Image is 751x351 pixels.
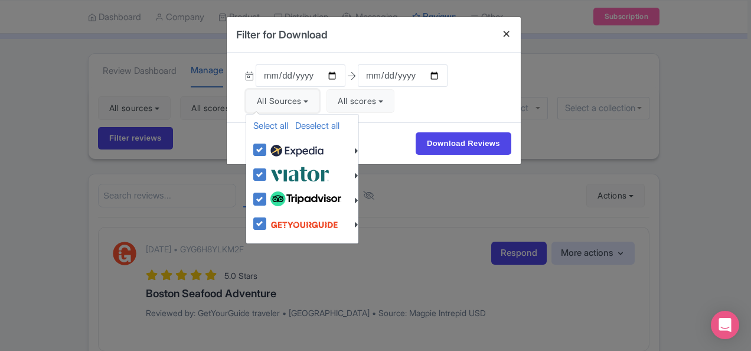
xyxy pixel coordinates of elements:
[246,114,359,244] ul: All Sources
[295,120,339,131] a: Deselect all
[270,164,329,184] img: viator-e2bf771eb72f7a6029a5edfbb081213a.svg
[270,191,341,207] img: tripadvisor_background-ebb97188f8c6c657a79ad20e0caa6051.svg
[416,132,511,155] input: Download Reviews
[270,213,338,236] img: get_your_guide-5a6366678479520ec94e3f9d2b9f304b.svg
[326,89,394,113] button: All scores
[492,17,521,51] button: Close
[711,311,739,339] div: Open Intercom Messenger
[246,89,319,113] button: All Sources
[236,27,328,43] h4: Filter for Download
[253,120,288,131] a: Select all
[270,142,324,160] img: expedia22-01-93867e2ff94c7cd37d965f09d456db68.svg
